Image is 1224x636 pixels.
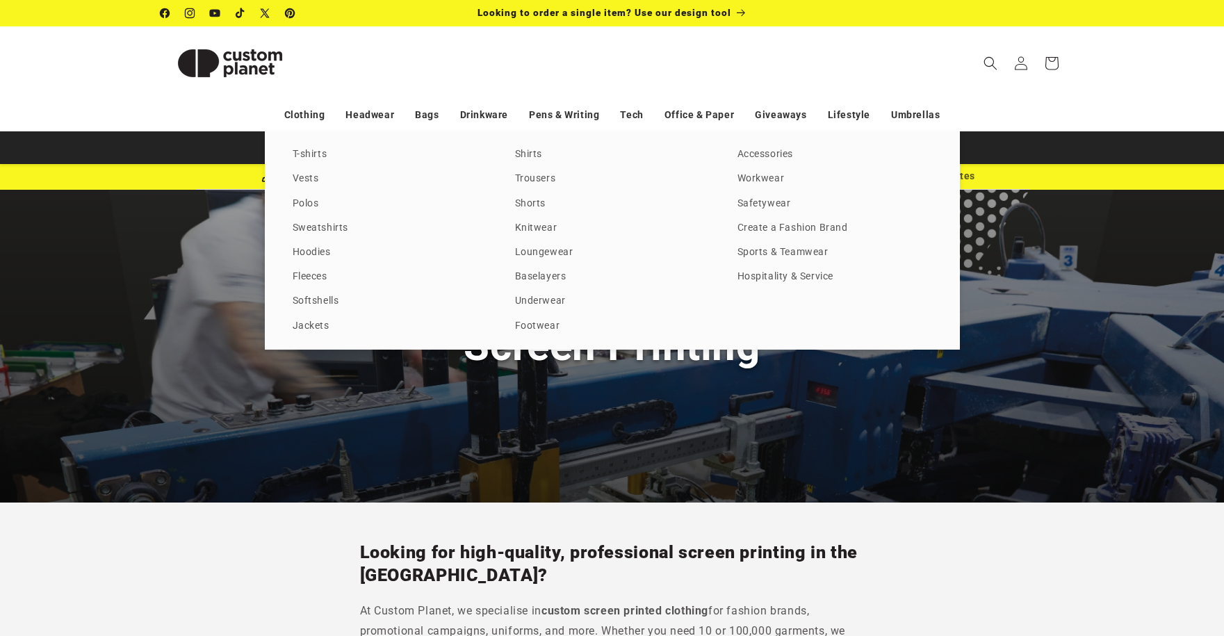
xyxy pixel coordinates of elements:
[737,243,932,262] a: Sports & Teamwear
[284,103,325,127] a: Clothing
[293,170,487,188] a: Vests
[620,103,643,127] a: Tech
[293,219,487,238] a: Sweatshirts
[478,7,731,18] span: Looking to order a single item? Use our design tool
[360,541,865,587] h2: Looking for high-quality, professional screen printing in the [GEOGRAPHIC_DATA]?
[755,103,806,127] a: Giveaways
[891,103,940,127] a: Umbrellas
[415,103,439,127] a: Bags
[515,317,710,336] a: Footwear
[345,103,394,127] a: Headwear
[737,195,932,213] a: Safetywear
[293,317,487,336] a: Jackets
[828,103,870,127] a: Lifestyle
[737,145,932,164] a: Accessories
[515,243,710,262] a: Loungewear
[515,219,710,238] a: Knitwear
[737,219,932,238] a: Create a Fashion Brand
[986,486,1224,636] iframe: Chat Widget
[975,48,1006,79] summary: Search
[664,103,734,127] a: Office & Paper
[737,170,932,188] a: Workwear
[737,268,932,286] a: Hospitality & Service
[515,145,710,164] a: Shirts
[529,103,599,127] a: Pens & Writing
[460,103,508,127] a: Drinkware
[293,268,487,286] a: Fleeces
[293,145,487,164] a: T-shirts
[293,195,487,213] a: Polos
[293,292,487,311] a: Softshells
[515,170,710,188] a: Trousers
[541,604,708,617] strong: custom screen printed clothing
[161,32,300,95] img: Custom Planet
[515,195,710,213] a: Shorts
[515,292,710,311] a: Underwear
[155,26,304,99] a: Custom Planet
[293,243,487,262] a: Hoodies
[515,268,710,286] a: Baselayers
